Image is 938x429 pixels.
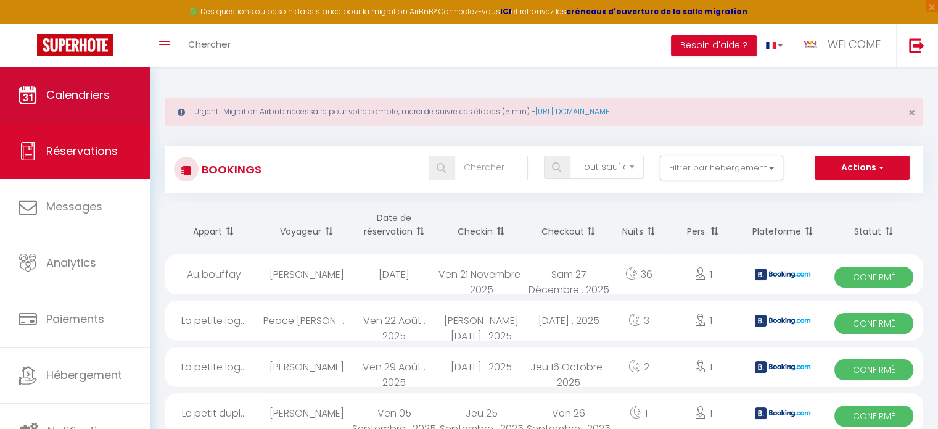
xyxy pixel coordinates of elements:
input: Chercher [455,156,528,180]
span: Messages [46,199,102,214]
span: Paiements [46,311,104,327]
span: Hébergement [46,367,122,383]
span: Chercher [188,38,231,51]
a: Chercher [179,24,240,67]
div: Urgent : Migration Airbnb nécessaire pour votre compte, merci de suivre ces étapes (5 min) - [165,98,923,126]
th: Sort by booking date [350,202,437,248]
h3: Bookings [199,156,261,183]
img: logout [909,38,924,53]
span: Analytics [46,255,96,270]
span: Calendriers [46,87,110,102]
img: ... [801,35,820,54]
button: Close [908,107,915,119]
th: Sort by guest [263,202,350,248]
th: Sort by nights [612,202,665,248]
th: Sort by checkin [438,202,525,248]
th: Sort by channel [741,202,825,248]
button: Besoin d'aide ? [671,35,757,56]
a: créneaux d'ouverture de la salle migration [566,6,747,17]
button: Filtrer par hébergement [660,156,783,180]
a: ICI [500,6,511,17]
img: Super Booking [37,34,113,56]
th: Sort by status [825,202,923,248]
span: × [908,105,915,120]
th: Sort by rentals [165,202,263,248]
a: ... WELCOME [792,24,896,67]
a: [URL][DOMAIN_NAME] [535,106,612,117]
th: Sort by people [665,202,741,248]
span: WELCOME [828,36,881,52]
th: Sort by checkout [525,202,612,248]
button: Ouvrir le widget de chat LiveChat [10,5,47,42]
span: Réservations [46,143,118,159]
button: Actions [815,156,910,180]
